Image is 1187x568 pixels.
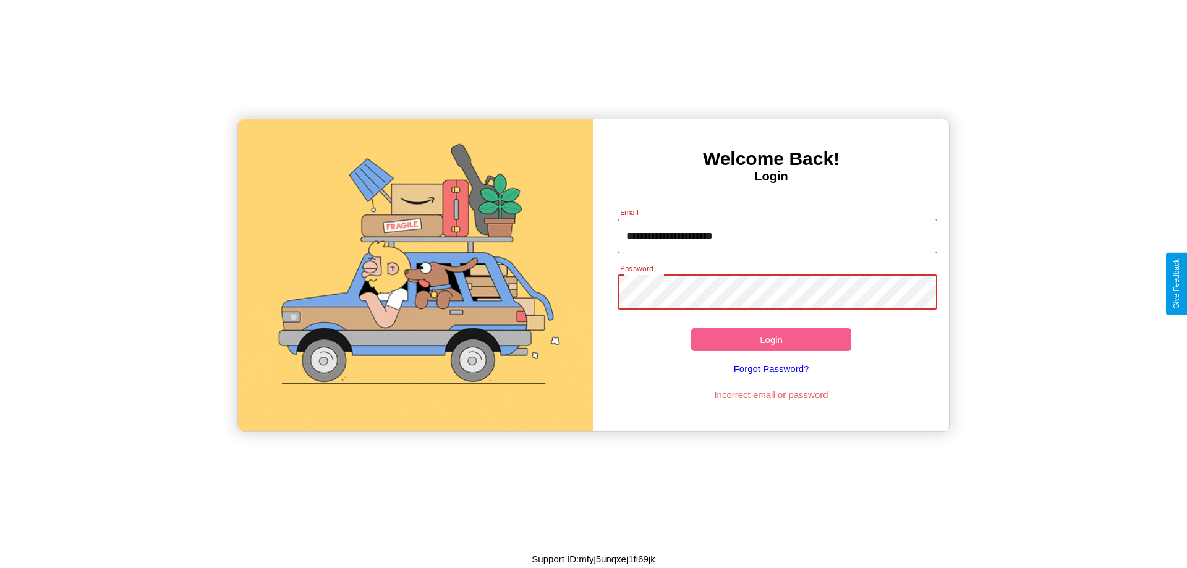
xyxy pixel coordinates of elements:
a: Forgot Password? [611,351,932,386]
div: Give Feedback [1172,259,1181,309]
p: Support ID: mfyj5unqxej1fi69jk [532,551,655,567]
h3: Welcome Back! [593,148,949,169]
label: Password [620,263,653,274]
label: Email [620,207,639,218]
h4: Login [593,169,949,184]
p: Incorrect email or password [611,386,932,403]
img: gif [238,119,593,431]
button: Login [691,328,851,351]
